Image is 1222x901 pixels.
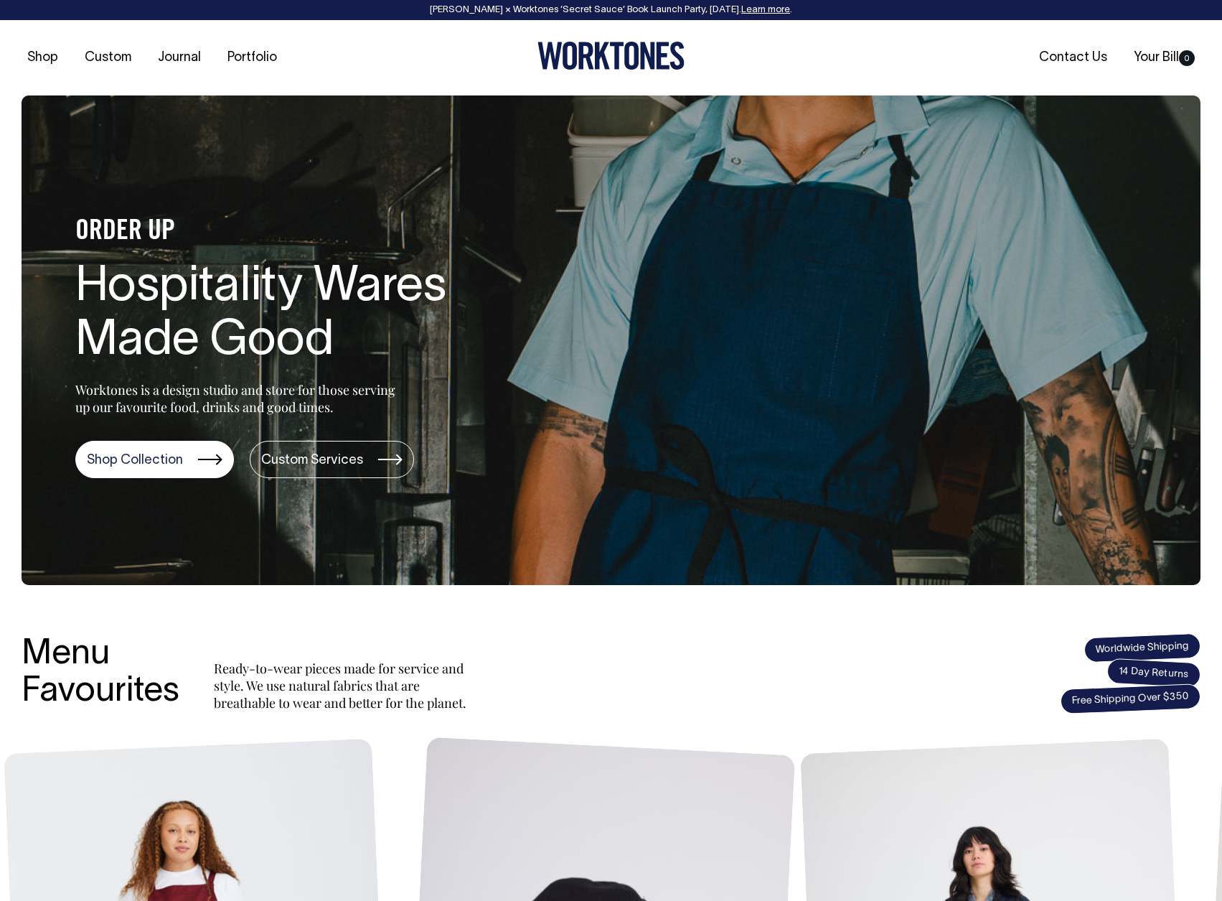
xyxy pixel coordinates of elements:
span: 14 Day Returns [1106,658,1201,688]
a: Contact Us [1033,46,1113,70]
a: Custom Services [250,441,414,478]
p: Ready-to-wear pieces made for service and style. We use natural fabrics that are breathable to we... [214,660,472,711]
h3: Menu Favourites [22,636,179,712]
p: Worktones is a design studio and store for those serving up our favourite food, drinks and good t... [75,381,402,416]
h4: ORDER UP [75,217,535,247]
span: Free Shipping Over $350 [1060,683,1200,714]
a: Shop Collection [75,441,234,478]
h1: Hospitality Wares Made Good [75,261,535,369]
div: [PERSON_NAME] × Worktones ‘Secret Sauce’ Book Launch Party, [DATE]. . [14,5,1208,15]
a: Learn more [741,6,790,14]
a: Custom [79,46,137,70]
a: Portfolio [222,46,283,70]
a: Shop [22,46,64,70]
span: 0 [1179,50,1195,66]
a: Your Bill0 [1128,46,1200,70]
span: Worldwide Shipping [1084,633,1200,663]
a: Journal [152,46,207,70]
